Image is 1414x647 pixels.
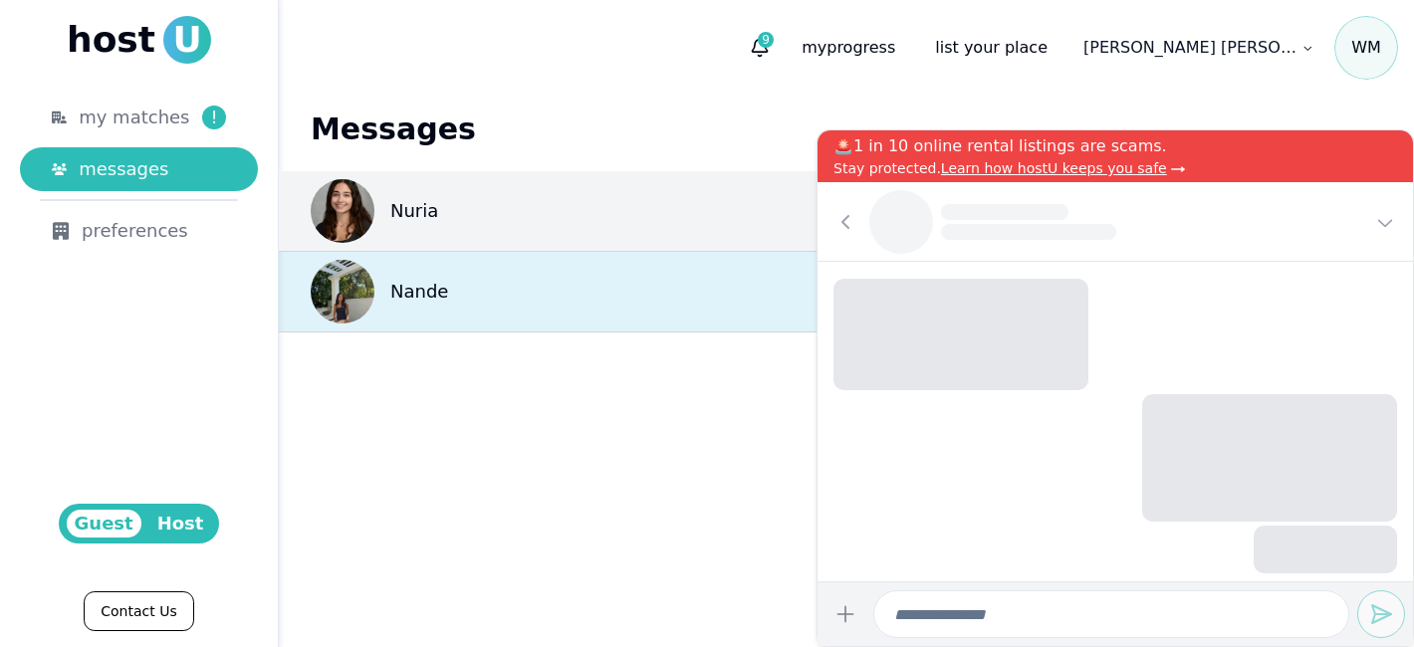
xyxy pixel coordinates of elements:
span: Guest [67,510,141,538]
img: Nande Bond avatar [311,260,374,323]
button: 9 [742,30,778,66]
img: Nuria Rodriguez avatar [311,179,374,243]
a: Contact Us [84,591,193,631]
span: Learn how hostU keeps you safe [941,160,1167,176]
a: hostU [67,16,211,64]
p: 🚨1 in 10 online rental listings are scams. [833,134,1397,158]
span: my matches [79,104,189,131]
a: [PERSON_NAME] [PERSON_NAME] [1071,28,1326,68]
p: progress [786,28,911,68]
p: [PERSON_NAME] [PERSON_NAME] [1083,36,1297,60]
p: Nuria [390,197,438,225]
a: WM [1334,16,1398,80]
span: Host [149,510,212,538]
span: host [67,20,155,60]
a: list your place [919,28,1063,68]
a: messages [20,147,258,191]
span: W M [1334,16,1398,80]
p: Stay protected. [833,158,1397,178]
a: preferences [20,209,258,253]
span: 9 [758,32,774,48]
span: messages [79,155,168,183]
a: my matches! [20,96,258,139]
div: preferences [52,217,226,245]
h1: Messages [311,111,1382,147]
p: Nande [390,278,448,306]
span: my [802,38,826,57]
span: U [163,16,211,64]
span: ! [202,106,226,129]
